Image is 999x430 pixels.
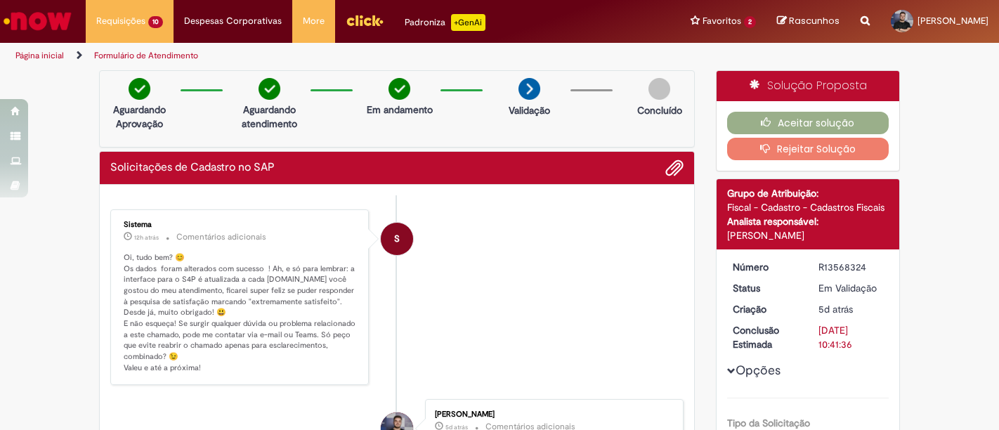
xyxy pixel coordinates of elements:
span: More [303,14,325,28]
button: Rejeitar Solução [727,138,889,160]
span: [PERSON_NAME] [918,15,988,27]
div: [PERSON_NAME] [727,228,889,242]
ul: Trilhas de página [11,43,655,69]
button: Aceitar solução [727,112,889,134]
p: Oi, tudo bem? 😊 Os dados foram alterados com sucesso ! Ah, e só para lembrar: a interface para o ... [124,252,358,374]
img: check-circle-green.png [129,78,150,100]
div: System [381,223,413,255]
div: Analista responsável: [727,214,889,228]
div: Em Validação [818,281,884,295]
div: [DATE] 10:41:36 [818,323,884,351]
div: Fiscal - Cadastro - Cadastros Fiscais [727,200,889,214]
img: ServiceNow [1,7,74,35]
img: arrow-next.png [518,78,540,100]
a: Página inicial [15,50,64,61]
dt: Número [722,260,809,274]
a: Rascunhos [777,15,840,28]
p: Validação [509,103,550,117]
div: Padroniza [405,14,485,31]
span: Despesas Corporativas [184,14,282,28]
span: 10 [148,16,163,28]
h2: Solicitações de Cadastro no SAP Histórico de tíquete [110,162,275,174]
dt: Conclusão Estimada [722,323,809,351]
span: Favoritos [703,14,741,28]
p: Em andamento [367,103,433,117]
p: Aguardando Aprovação [105,103,174,131]
b: Tipo da Solicitação [727,417,810,429]
button: Adicionar anexos [665,159,684,177]
span: S [394,222,400,256]
img: check-circle-green.png [388,78,410,100]
div: Grupo de Atribuição: [727,186,889,200]
p: Concluído [637,103,682,117]
span: 12h atrás [134,233,159,242]
dt: Status [722,281,809,295]
div: [PERSON_NAME] [435,410,669,419]
time: 25/09/2025 17:41:33 [818,303,853,315]
img: img-circle-grey.png [648,78,670,100]
span: Rascunhos [789,14,840,27]
span: 5d atrás [818,303,853,315]
span: Requisições [96,14,145,28]
span: 2 [744,16,756,28]
p: Aguardando atendimento [235,103,303,131]
p: +GenAi [451,14,485,31]
div: Sistema [124,221,358,229]
div: Solução Proposta [717,71,900,101]
img: click_logo_yellow_360x200.png [346,10,384,31]
img: check-circle-green.png [259,78,280,100]
small: Comentários adicionais [176,231,266,243]
div: 25/09/2025 17:41:33 [818,302,884,316]
time: 29/09/2025 09:25:54 [134,233,159,242]
dt: Criação [722,302,809,316]
div: R13568324 [818,260,884,274]
a: Formulário de Atendimento [94,50,198,61]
